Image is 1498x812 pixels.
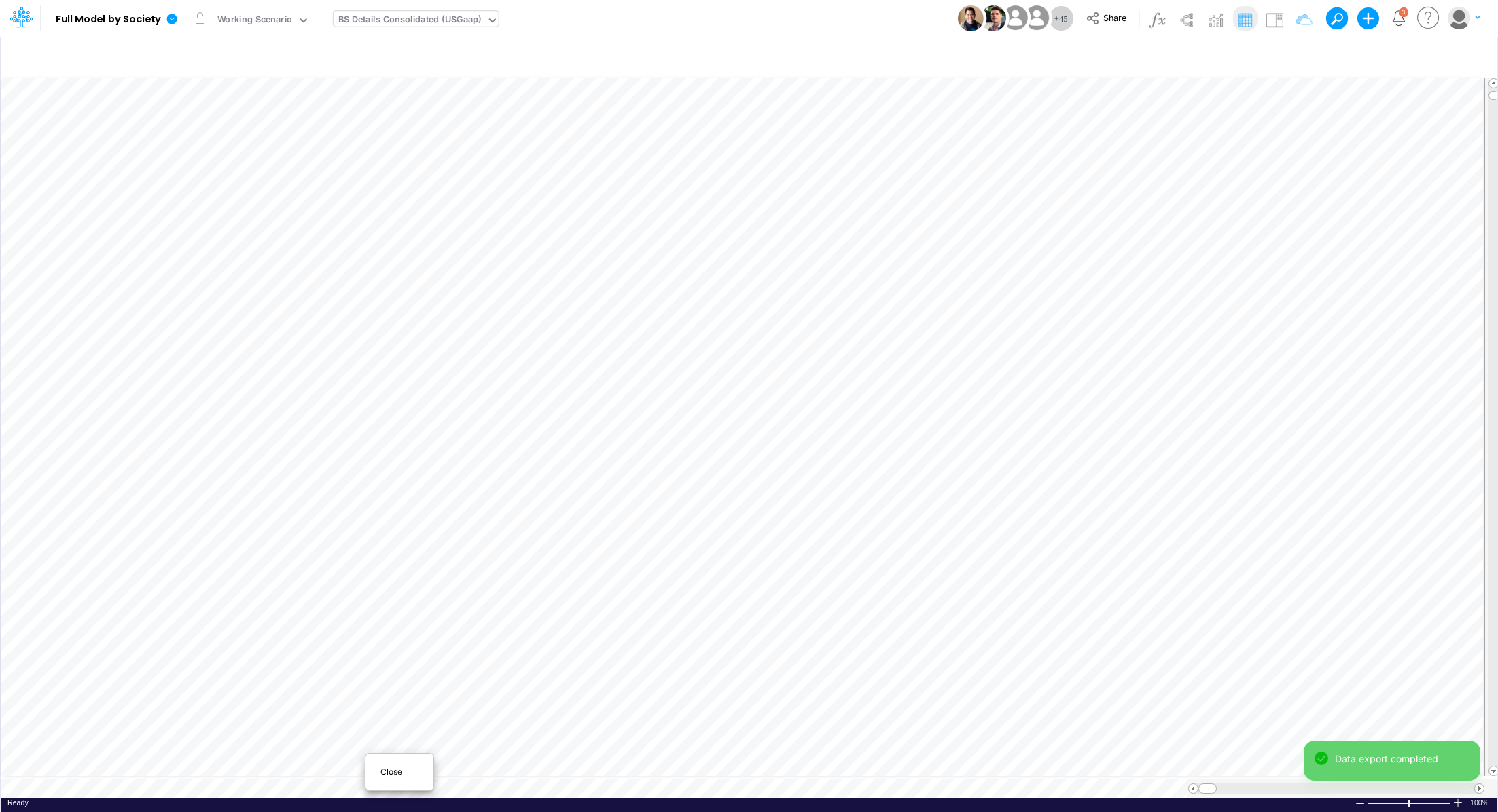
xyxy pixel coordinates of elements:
[1000,3,1031,33] img: User Image Icon
[958,5,984,31] img: User Image Icon
[1054,14,1068,23] span: + 45
[217,13,293,29] div: Working Scenario
[338,13,482,29] div: BS Details Consolidated (USGaap)
[1335,752,1469,766] div: Data export completed
[980,5,1006,31] img: User Image Icon
[1391,10,1406,26] a: Notifications
[1402,9,1406,15] div: 3 unread items
[1080,8,1136,29] button: Share
[380,766,418,778] span: Close
[1103,12,1126,22] span: Share
[56,14,161,26] b: Full Model by Society
[1021,3,1052,33] img: User Image Icon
